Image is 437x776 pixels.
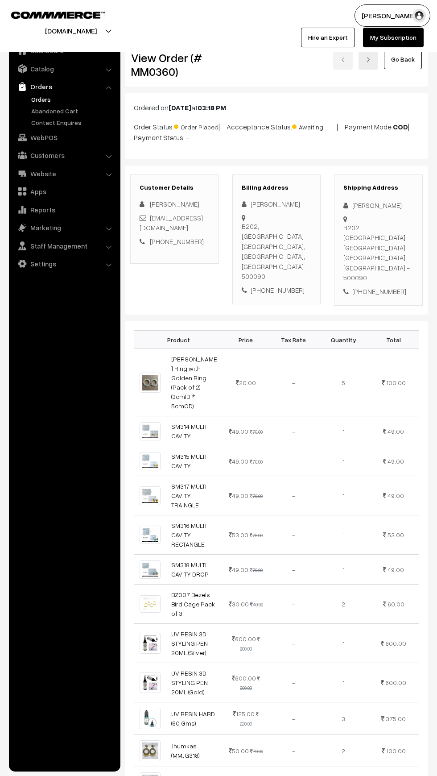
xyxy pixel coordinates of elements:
[366,57,371,62] img: right-arrow.png
[384,50,422,69] a: Go Back
[171,742,200,759] a: Jhumkas (MMJG318)
[393,122,408,131] b: COD
[386,715,406,722] span: 375.00
[11,12,105,18] img: COMMMERCE
[268,555,318,585] td: -
[150,200,199,208] span: [PERSON_NAME]
[368,331,419,349] th: Total
[14,20,128,42] button: [DOMAIN_NAME]
[140,633,161,654] img: 1000405533.jpg
[140,672,161,693] img: 1000405533.jpg
[385,679,406,686] span: 600.00
[355,4,430,27] button: [PERSON_NAME]…
[240,636,260,652] strike: 800.00
[140,708,161,729] img: 1700848460881-29192235.png
[388,531,404,539] span: 53.00
[29,106,117,116] a: Abandoned Cart
[268,702,318,735] td: -
[236,379,256,386] span: 20.00
[131,51,219,79] h2: View Order (# MM0360)
[229,492,248,499] span: 49.00
[386,379,406,386] span: 100.00
[140,486,161,505] img: 1706868086694-978403055.png
[343,184,413,191] h3: Shipping Address
[229,747,249,755] span: 50.00
[171,355,217,410] a: [PERSON_NAME] Ring with Golden Ring (Pack of 2) (3cmID * 5cmOD)
[198,103,226,112] b: 03:18 PM
[240,676,260,691] strike: 800.00
[140,595,161,613] img: img-20240219-wa0031-1708361145897-mouldmarket.jpg
[268,416,318,446] td: -
[11,183,117,199] a: Apps
[11,220,117,236] a: Marketing
[232,674,256,682] span: 600.00
[343,223,413,283] div: B202, [GEOGRAPHIC_DATA] [GEOGRAPHIC_DATA], [GEOGRAPHIC_DATA], [GEOGRAPHIC_DATA] - 500090
[268,663,318,702] td: -
[292,120,337,132] span: Awaiting
[171,561,209,578] a: SM318 MULTI CAVITY DROP
[343,200,413,211] div: [PERSON_NAME]
[388,427,404,435] span: 49.00
[268,331,318,349] th: Tax Rate
[342,492,345,499] span: 1
[134,102,419,113] p: Ordered on at
[232,635,256,643] span: 600.00
[342,379,345,386] span: 5
[250,459,263,465] strike: 70.00
[342,566,345,573] span: 1
[171,452,206,469] a: SM315 MULTI CAVITY
[11,256,117,272] a: Settings
[250,602,263,607] strike: 40.00
[140,740,161,761] img: WhatsApp Image 2025-08-05 at 4.21.28 PM.jpeg
[301,28,355,47] a: Hire an Expert
[268,735,318,767] td: -
[140,214,203,232] a: [EMAIL_ADDRESS][DOMAIN_NAME]
[171,522,206,548] a: SM316 MULTI CAVITY RECTANGLE
[242,285,312,295] div: [PHONE_NUMBER]
[342,457,345,465] span: 1
[11,129,117,145] a: WebPOS
[11,9,89,20] a: COMMMERCE
[229,457,248,465] span: 49.00
[242,184,312,191] h3: Billing Address
[140,422,161,441] img: 1706868085529-182892825.png
[11,166,117,182] a: Website
[268,515,318,555] td: -
[250,567,263,573] strike: 70.00
[11,202,117,218] a: Reports
[171,630,208,656] a: UV RESIN 3D STYLING PEN 20ML (Silver)
[11,79,117,95] a: Orders
[268,446,318,476] td: -
[318,331,368,349] th: Quantity
[11,61,117,77] a: Catalog
[140,560,161,579] img: 1706868086865-492125342.png
[174,120,218,132] span: Order Placed
[388,457,404,465] span: 49.00
[412,9,426,22] img: user
[229,600,249,608] span: 30.00
[223,331,268,349] th: Price
[140,373,161,393] img: WhatsApp Image 2025-08-13 at 12.37.08 PM.jpeg
[388,566,404,573] span: 49.00
[29,118,117,127] a: Contact Enquires
[268,585,318,624] td: -
[342,427,345,435] span: 1
[342,679,345,686] span: 1
[171,591,215,617] a: BZ007 Bezels Bird Cage Pack of 3
[388,600,404,608] span: 60.00
[134,331,223,349] th: Product
[363,28,424,47] a: My Subscription
[268,476,318,515] td: -
[11,147,117,163] a: Customers
[268,624,318,663] td: -
[29,95,117,104] a: Orders
[250,429,263,435] strike: 70.00
[342,600,345,608] span: 2
[233,710,255,718] span: 125.00
[150,237,204,245] a: [PHONE_NUMBER]
[169,103,191,112] b: [DATE]
[140,452,161,471] img: 1706868085725-864088843.png
[171,482,206,509] a: SM317 MULTI CAVITY TRAINGLE
[343,286,413,297] div: [PHONE_NUMBER]
[242,221,312,282] div: B202, [GEOGRAPHIC_DATA] [GEOGRAPHIC_DATA], [GEOGRAPHIC_DATA], [GEOGRAPHIC_DATA] - 500090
